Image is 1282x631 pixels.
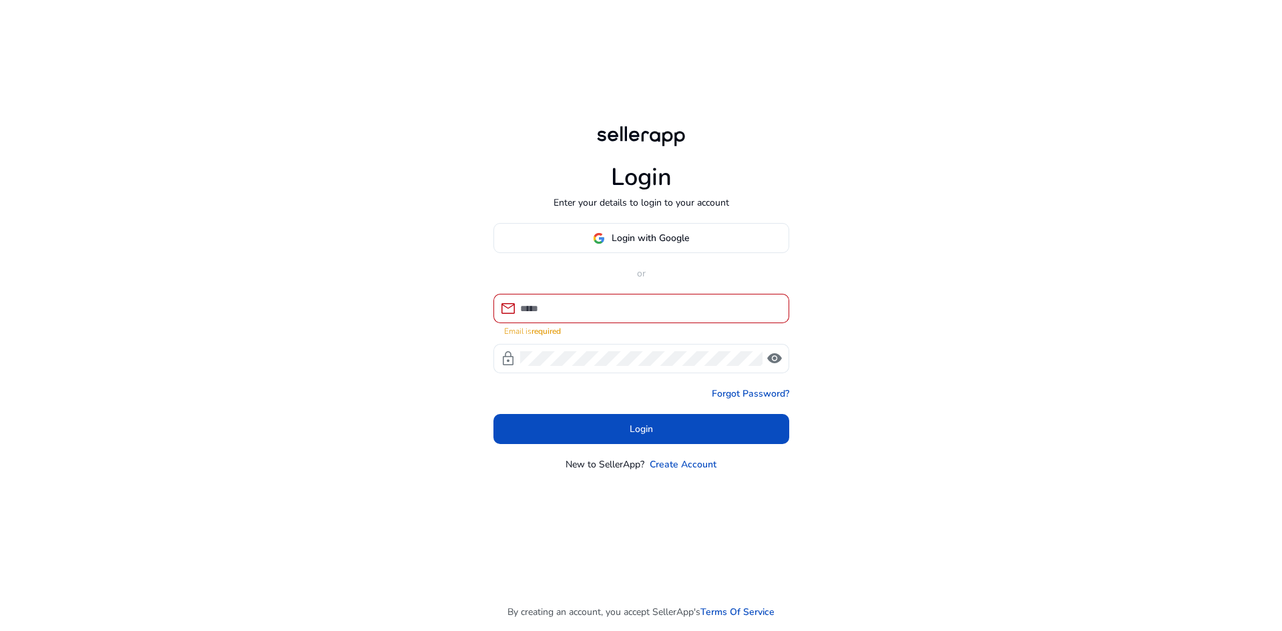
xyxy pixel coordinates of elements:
[700,605,775,619] a: Terms Of Service
[630,422,653,436] span: Login
[650,457,716,471] a: Create Account
[611,163,672,192] h1: Login
[712,387,789,401] a: Forgot Password?
[566,457,644,471] p: New to SellerApp?
[500,351,516,367] span: lock
[554,196,729,210] p: Enter your details to login to your account
[493,266,789,280] p: or
[493,223,789,253] button: Login with Google
[531,326,561,337] strong: required
[500,300,516,317] span: mail
[767,351,783,367] span: visibility
[493,414,789,444] button: Login
[504,323,779,337] mat-error: Email is
[612,231,689,245] span: Login with Google
[593,232,605,244] img: google-logo.svg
